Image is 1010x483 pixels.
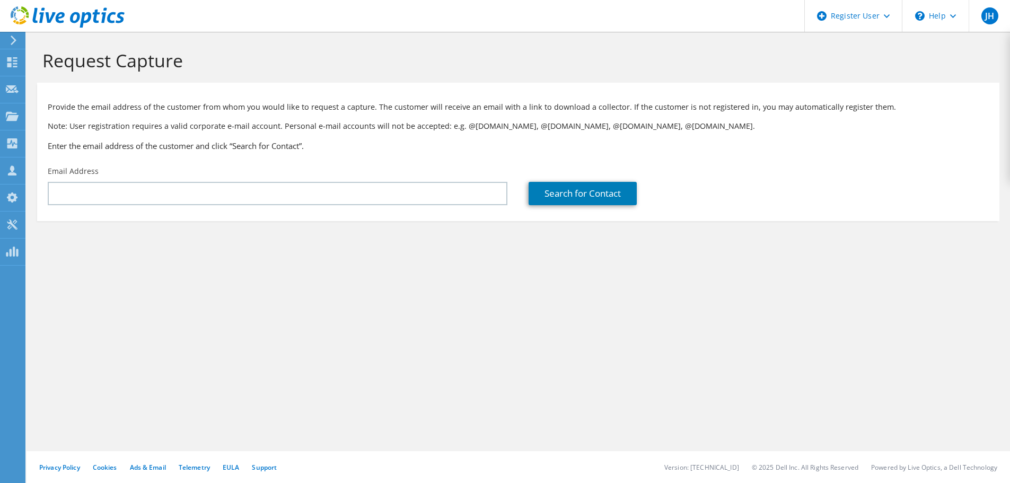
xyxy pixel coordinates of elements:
[48,120,989,132] p: Note: User registration requires a valid corporate e-mail account. Personal e-mail accounts will ...
[179,463,210,472] a: Telemetry
[48,166,99,177] label: Email Address
[93,463,117,472] a: Cookies
[664,463,739,472] li: Version: [TECHNICAL_ID]
[529,182,637,205] a: Search for Contact
[42,49,989,72] h1: Request Capture
[48,140,989,152] h3: Enter the email address of the customer and click “Search for Contact”.
[223,463,239,472] a: EULA
[39,463,80,472] a: Privacy Policy
[252,463,277,472] a: Support
[130,463,166,472] a: Ads & Email
[915,11,925,21] svg: \n
[752,463,858,472] li: © 2025 Dell Inc. All Rights Reserved
[48,101,989,113] p: Provide the email address of the customer from whom you would like to request a capture. The cust...
[981,7,998,24] span: JH
[871,463,997,472] li: Powered by Live Optics, a Dell Technology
